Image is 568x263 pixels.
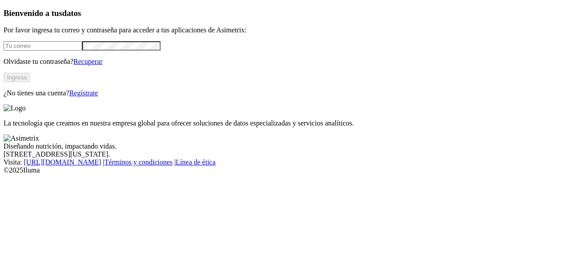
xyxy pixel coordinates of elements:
h3: Bienvenido a tus [4,8,564,18]
a: Regístrate [69,89,98,97]
div: Visita : | | [4,158,564,166]
p: ¿No tienes una cuenta? [4,89,564,97]
a: [URL][DOMAIN_NAME] [24,158,101,166]
input: Tu correo [4,41,82,51]
div: Diseñando nutrición, impactando vidas. [4,142,564,150]
div: [STREET_ADDRESS][US_STATE]. [4,150,564,158]
p: La tecnología que creamos en nuestra empresa global para ofrecer soluciones de datos especializad... [4,119,564,127]
span: datos [62,8,81,18]
a: Recuperar [73,58,103,65]
a: Línea de ética [176,158,216,166]
a: Términos y condiciones [104,158,173,166]
p: Por favor ingresa tu correo y contraseña para acceder a tus aplicaciones de Asimetrix: [4,26,564,34]
img: Asimetrix [4,134,39,142]
img: Logo [4,104,26,112]
button: Ingresa [4,73,30,82]
p: Olvidaste tu contraseña? [4,58,564,66]
div: © 2025 Iluma [4,166,564,174]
